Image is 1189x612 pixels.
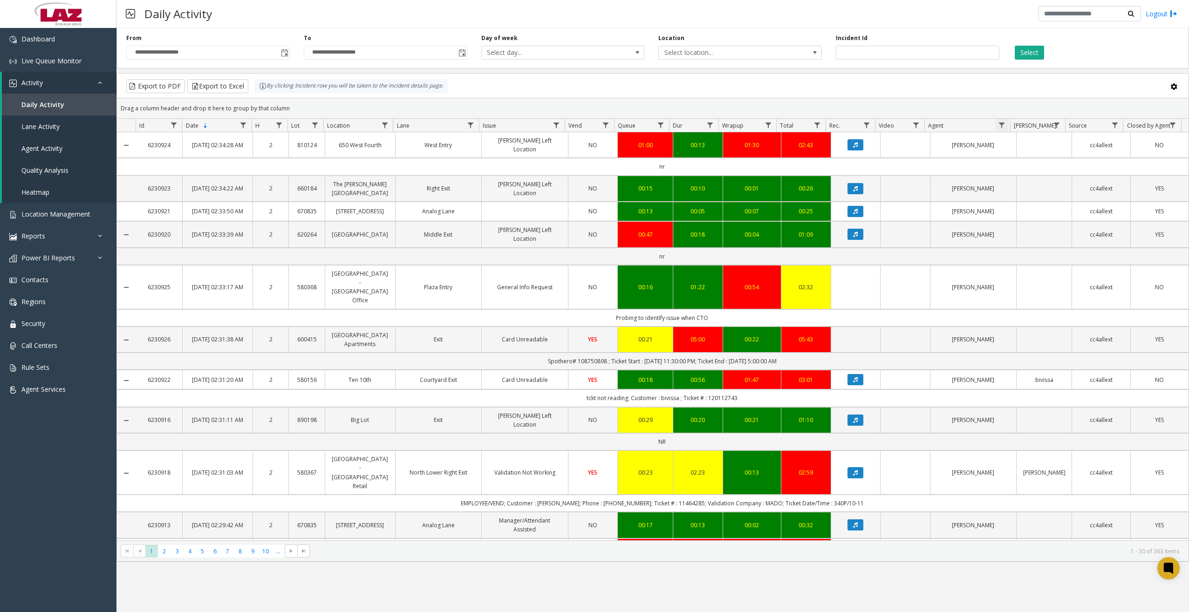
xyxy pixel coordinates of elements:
[188,415,246,424] a: [DATE] 02:31:11 AM
[787,141,825,150] a: 02:43
[1078,283,1124,292] a: cc4allext
[21,319,45,328] span: Security
[136,309,1189,326] td: Probing to identify issue when CTO
[141,230,177,239] a: 6230920
[309,119,321,131] a: Lot Filter Menu
[9,36,17,43] img: 'icon'
[588,283,597,291] span: NO
[588,335,597,343] span: YES
[1155,469,1164,476] span: YES
[1136,415,1183,424] a: YES
[464,119,477,131] a: Lane Filter Menu
[141,283,177,292] a: 6230925
[936,521,1011,530] a: [PERSON_NAME]
[787,230,825,239] a: 01:09
[1136,375,1183,384] a: NO
[729,468,775,477] a: 00:13
[936,375,1011,384] a: [PERSON_NAME]
[659,46,789,59] span: Select location...
[679,415,717,424] div: 00:20
[936,468,1011,477] a: [PERSON_NAME]
[679,521,717,530] div: 00:13
[285,544,297,558] span: Go to the next page
[21,210,90,218] span: Location Management
[331,141,389,150] a: 650 West Fourth
[294,415,319,424] a: 890198
[294,184,319,193] a: 660184
[2,181,116,203] a: Heatmap
[836,34,868,42] label: Incident Id
[1155,335,1164,343] span: YES
[623,283,667,292] a: 00:16
[331,455,389,490] a: [GEOGRAPHIC_DATA] - [GEOGRAPHIC_DATA] Retail
[729,521,775,530] div: 00:02
[787,207,825,216] div: 00:25
[623,375,667,384] a: 00:18
[623,468,667,477] div: 00:23
[21,56,82,65] span: Live Queue Monitor
[21,275,48,284] span: Contacts
[599,119,612,131] a: Vend Filter Menu
[401,521,476,530] a: Analog Lane
[145,545,158,558] span: Page 1
[729,375,775,384] a: 01:47
[259,335,283,344] a: 2
[574,415,612,424] a: NO
[378,119,391,131] a: Location Filter Menu
[9,342,17,350] img: 'icon'
[126,79,185,93] button: Export to PDF
[117,231,136,238] a: Collapse Details
[401,283,476,292] a: Plaza Entry
[623,207,667,216] a: 00:13
[787,335,825,344] div: 05:43
[679,184,717,193] a: 00:10
[861,119,873,131] a: Rec. Filter Menu
[1136,283,1183,292] a: NO
[141,415,177,424] a: 6230916
[2,72,116,94] a: Activity
[259,375,283,384] a: 2
[487,375,562,384] a: Card Unreadable
[158,545,171,558] span: Page 2
[188,468,246,477] a: [DATE] 02:31:03 AM
[487,516,562,534] a: Manager/Attendant Assisted
[141,375,177,384] a: 6230922
[679,468,717,477] div: 02:23
[481,34,518,42] label: Day of week
[21,166,68,175] span: Quality Analysis
[188,335,246,344] a: [DATE] 02:31:38 AM
[141,141,177,150] a: 6230924
[9,211,17,218] img: 'icon'
[679,283,717,292] div: 01:22
[1155,521,1164,529] span: YES
[909,119,922,131] a: Video Filter Menu
[623,335,667,344] div: 00:21
[996,119,1008,131] a: Agent Filter Menu
[729,230,775,239] div: 00:04
[658,34,684,42] label: Location
[9,364,17,372] img: 'icon'
[588,521,597,529] span: NO
[487,283,562,292] a: General Info Request
[623,230,667,239] a: 00:47
[623,415,667,424] a: 00:29
[188,230,246,239] a: [DATE] 02:33:39 AM
[294,468,319,477] a: 580367
[331,207,389,216] a: [STREET_ADDRESS]
[21,363,49,372] span: Rule Sets
[21,253,75,262] span: Power BI Reports
[704,119,717,131] a: Dur Filter Menu
[117,417,136,424] a: Collapse Details
[787,283,825,292] a: 02:32
[588,184,597,192] span: NO
[259,521,283,530] a: 2
[1136,468,1183,477] a: YES
[21,297,46,306] span: Regions
[188,521,246,530] a: [DATE] 02:29:42 AM
[237,119,250,131] a: Date Filter Menu
[117,142,136,149] a: Collapse Details
[294,335,319,344] a: 600415
[623,184,667,193] div: 00:15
